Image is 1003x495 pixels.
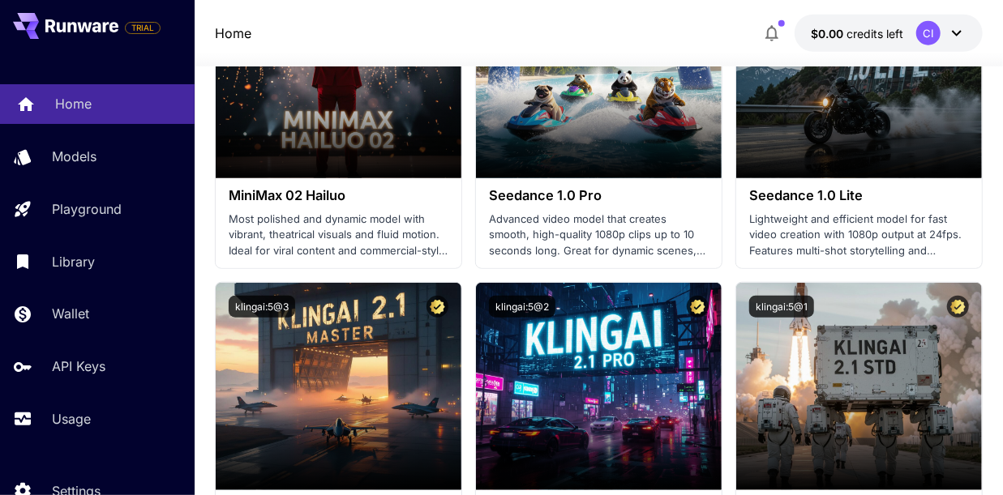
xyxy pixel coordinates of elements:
[52,147,96,166] p: Models
[215,23,251,43] a: Home
[52,356,105,376] p: API Keys
[52,304,89,323] p: Wallet
[847,27,903,41] span: credits left
[736,283,982,490] img: alt
[749,188,969,203] h3: Seedance 1.0 Lite
[811,25,903,42] div: $0.00
[749,296,814,318] button: klingai:5@1
[489,296,555,318] button: klingai:5@2
[795,15,983,52] button: $0.00CI
[476,283,722,490] img: alt
[125,18,161,37] span: Add your payment card to enable full platform functionality.
[489,211,709,259] p: Advanced video model that creates smooth, high-quality 1080p clips up to 10 seconds long. Great f...
[687,296,709,318] button: Certified Model – Vetted for best performance and includes a commercial license.
[229,211,448,259] p: Most polished and dynamic model with vibrant, theatrical visuals and fluid motion. Ideal for vira...
[947,296,969,318] button: Certified Model – Vetted for best performance and includes a commercial license.
[52,252,95,271] p: Library
[426,296,448,318] button: Certified Model – Vetted for best performance and includes a commercial license.
[229,296,295,318] button: klingai:5@3
[811,27,847,41] span: $0.00
[215,23,251,43] nav: breadcrumb
[52,199,122,219] p: Playground
[916,21,941,45] div: CI
[489,188,709,203] h3: Seedance 1.0 Pro
[55,94,92,113] p: Home
[749,211,969,259] p: Lightweight and efficient model for fast video creation with 1080p output at 24fps. Features mult...
[52,409,91,429] p: Usage
[126,22,160,34] span: TRIAL
[229,188,448,203] h3: MiniMax 02 Hailuo
[216,283,461,490] img: alt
